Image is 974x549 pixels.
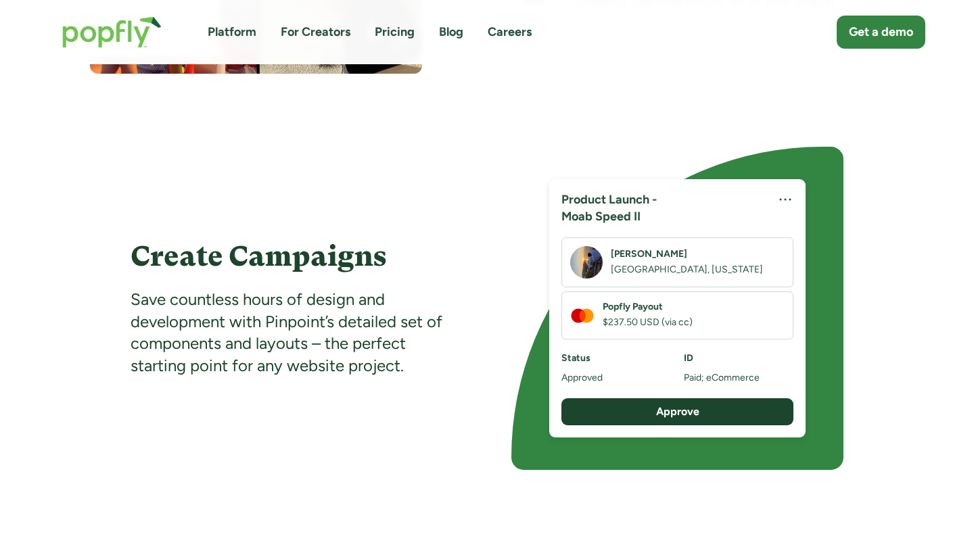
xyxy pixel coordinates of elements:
div: $237.50 USD (via cc) [603,314,693,331]
a: Careers [488,24,532,41]
h5: Product Launch -Moab Speed II [561,191,672,225]
a: Blog [439,24,463,41]
div: Save countless hours of design and development with Pinpoint’s detailed set of components and lay... [131,289,463,377]
h6: Status [561,352,672,365]
h6: ID [684,352,794,365]
h6: Popfly Payout [603,300,693,314]
a: home [49,3,175,62]
a: Platform [208,24,256,41]
div: Approve [574,404,781,419]
div: Approved [561,369,672,386]
a: For Creators [281,24,350,41]
a: Get a demo [837,16,925,49]
h4: Create Campaigns [131,240,463,272]
div: [GEOGRAPHIC_DATA], [US_STATE] [611,261,763,278]
div: Get a demo [849,24,913,41]
a: Pricing [375,24,415,41]
div: Paid; eCommerce [684,369,794,386]
h6: [PERSON_NAME] [611,247,763,261]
